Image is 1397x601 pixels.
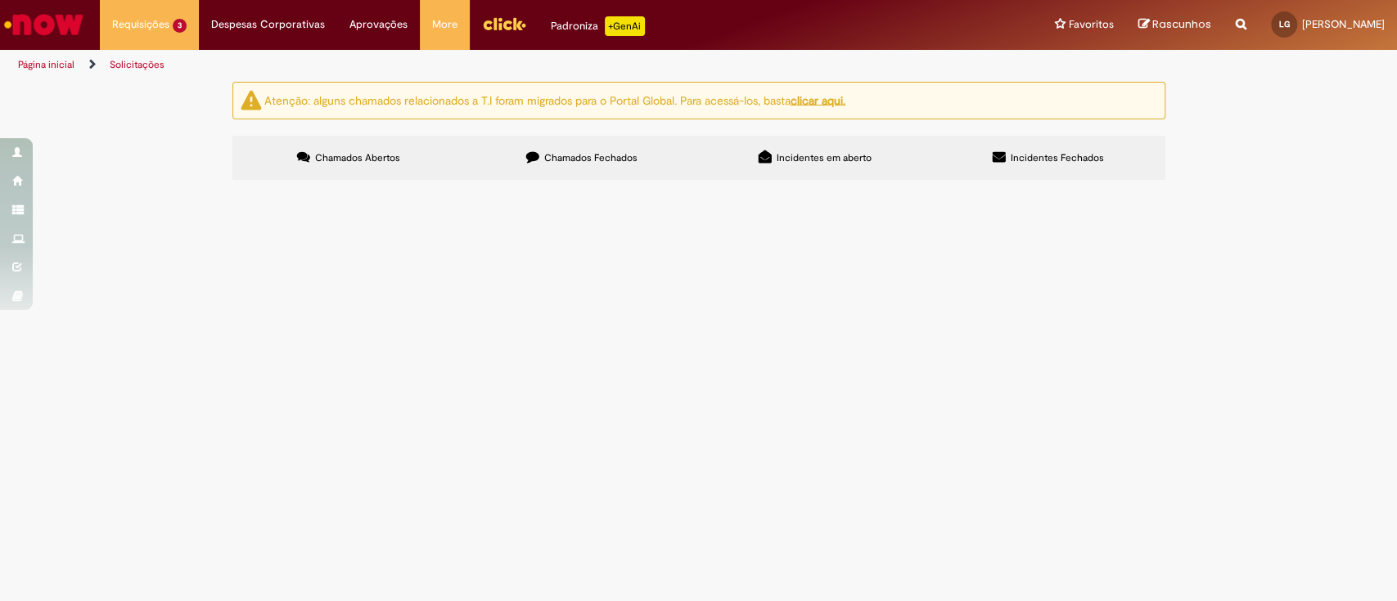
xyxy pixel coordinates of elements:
[12,50,919,80] ul: Trilhas de página
[482,11,526,36] img: click_logo_yellow_360x200.png
[1069,16,1114,33] span: Favoritos
[110,58,164,71] a: Solicitações
[551,16,645,36] div: Padroniza
[605,16,645,36] p: +GenAi
[112,16,169,33] span: Requisições
[791,92,845,107] a: clicar aqui.
[211,16,325,33] span: Despesas Corporativas
[1279,19,1290,29] span: LG
[777,151,872,164] span: Incidentes em aberto
[1138,17,1211,33] a: Rascunhos
[349,16,408,33] span: Aprovações
[264,92,845,107] ng-bind-html: Atenção: alguns chamados relacionados a T.I foram migrados para o Portal Global. Para acessá-los,...
[1011,151,1104,164] span: Incidentes Fechados
[432,16,457,33] span: More
[18,58,74,71] a: Página inicial
[173,19,187,33] span: 3
[1302,17,1385,31] span: [PERSON_NAME]
[544,151,638,164] span: Chamados Fechados
[315,151,400,164] span: Chamados Abertos
[1152,16,1211,32] span: Rascunhos
[2,8,86,41] img: ServiceNow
